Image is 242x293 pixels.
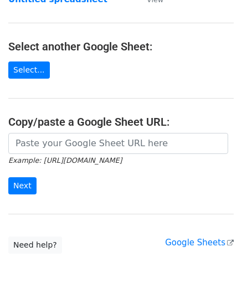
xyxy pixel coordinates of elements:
h4: Copy/paste a Google Sheet URL: [8,115,234,128]
h4: Select another Google Sheet: [8,40,234,53]
iframe: Chat Widget [187,240,242,293]
input: Paste your Google Sheet URL here [8,133,228,154]
a: Select... [8,61,50,79]
a: Google Sheets [165,238,234,248]
input: Next [8,177,37,194]
small: Example: [URL][DOMAIN_NAME] [8,156,122,165]
a: Need help? [8,237,62,254]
